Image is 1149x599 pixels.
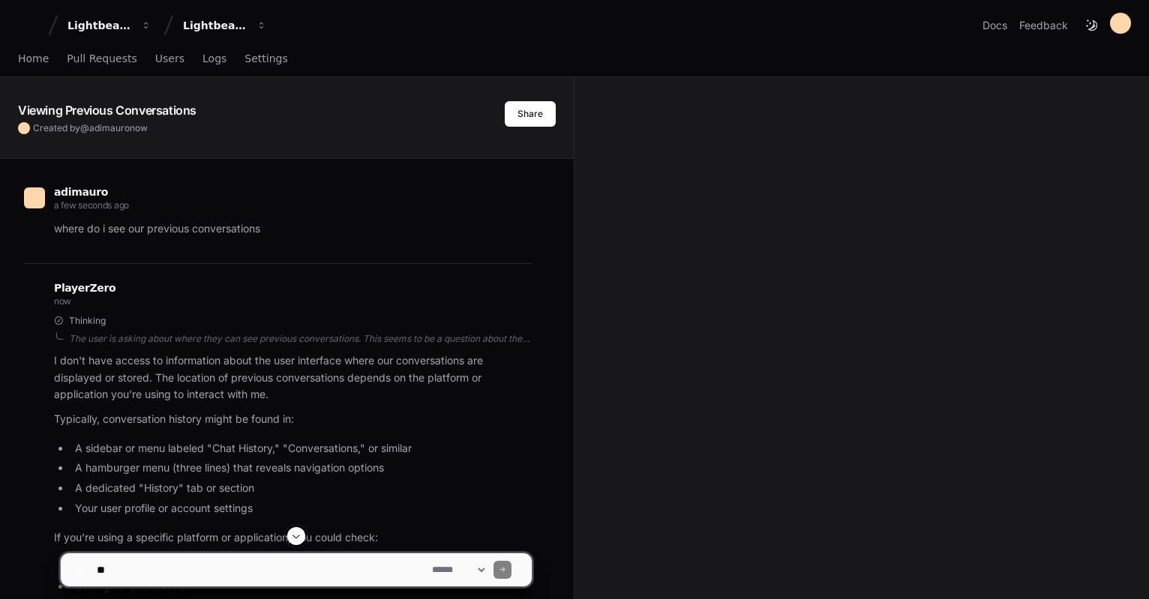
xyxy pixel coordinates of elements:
span: adimauro [54,186,108,198]
span: Home [18,54,49,63]
button: Feedback [1019,18,1068,33]
a: Users [155,42,184,76]
span: a few seconds ago [54,199,129,211]
button: Lightbeam Health Solutions [177,12,273,39]
p: I don't have access to information about the user interface where our conversations are displayed... [54,352,532,403]
span: Created by [33,122,148,134]
span: PlayerZero [54,283,115,292]
span: now [54,295,71,307]
div: The user is asking about where they can see previous conversations. This seems to be a question a... [69,333,532,345]
p: where do i see our previous conversations [54,220,532,238]
a: Settings [244,42,287,76]
a: Logs [202,42,226,76]
p: Typically, conversation history might be found in: [54,411,532,428]
a: Pull Requests [67,42,136,76]
a: Docs [982,18,1007,33]
div: Lightbeam Health [67,18,132,33]
li: A sidebar or menu labeled "Chat History," "Conversations," or similar [70,440,532,457]
span: Thinking [69,315,106,327]
span: Settings [244,54,287,63]
li: A hamburger menu (three lines) that reveals navigation options [70,460,532,477]
span: Pull Requests [67,54,136,63]
li: A dedicated "History" tab or section [70,480,532,497]
app-text-character-animate: Viewing Previous Conversations [18,103,196,118]
button: Share [505,101,556,127]
span: adimauro [89,122,130,133]
span: @ [80,122,89,133]
div: Lightbeam Health Solutions [183,18,247,33]
span: Logs [202,54,226,63]
button: Lightbeam Health [61,12,157,39]
span: now [130,122,148,133]
a: Home [18,42,49,76]
li: Your user profile or account settings [70,500,532,517]
span: Users [155,54,184,63]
